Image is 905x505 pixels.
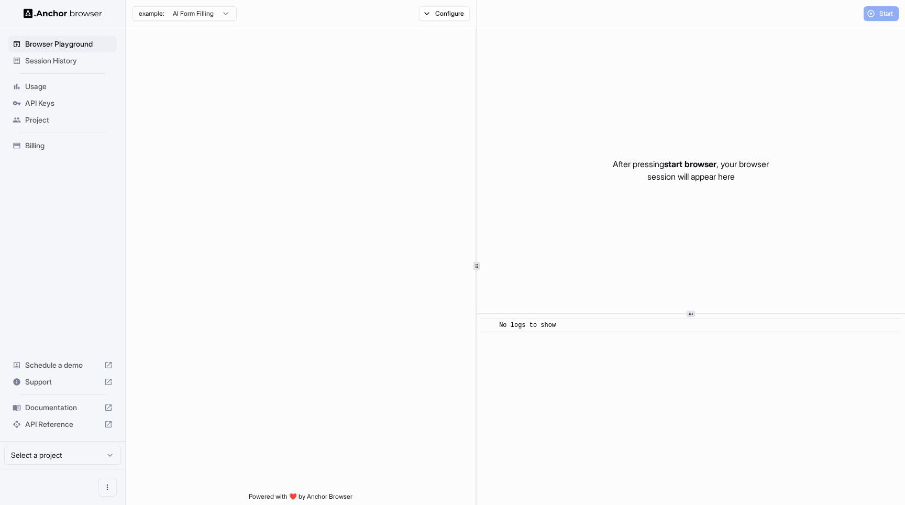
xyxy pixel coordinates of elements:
div: Project [8,112,117,128]
button: Open menu [98,478,117,497]
span: Support [25,377,100,387]
span: Schedule a demo [25,360,100,370]
span: API Reference [25,419,100,430]
button: Configure [419,6,470,21]
span: Billing [25,140,113,151]
span: Project [25,115,113,125]
p: After pressing , your browser session will appear here [613,158,769,183]
div: Documentation [8,399,117,416]
span: ​ [486,320,491,331]
span: example: [139,9,164,18]
span: API Keys [25,98,113,108]
span: start browser [664,159,716,169]
span: Session History [25,56,113,66]
div: API Keys [8,95,117,112]
span: Usage [25,81,113,92]
img: Anchor Logo [24,8,102,18]
div: Usage [8,78,117,95]
div: Schedule a demo [8,357,117,374]
div: Browser Playground [8,36,117,52]
span: Browser Playground [25,39,113,49]
div: Billing [8,137,117,154]
div: API Reference [8,416,117,433]
span: Documentation [25,402,100,413]
div: Session History [8,52,117,69]
div: Support [8,374,117,390]
span: No logs to show [499,322,556,329]
span: Powered with ❤️ by Anchor Browser [249,492,352,505]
